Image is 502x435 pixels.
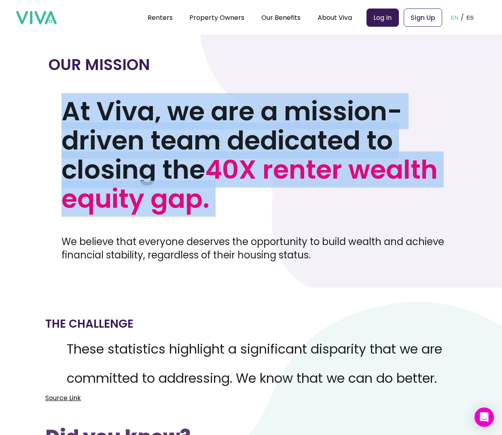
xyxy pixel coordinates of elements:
button: EN [449,5,461,30]
p: / [461,11,464,23]
a: Log In [366,9,399,27]
span: 40X renter wealth equity gap. [61,151,438,217]
h1: At Viva, we are a mission-driven team dedicated to closing the [61,97,453,213]
img: viva [16,11,57,25]
div: Our Benefits [261,7,301,28]
div: About Viva [318,7,352,28]
a: Sign Up [404,9,442,27]
button: ES [464,5,476,30]
h2: OUR MISSION [49,54,453,75]
a: Renters [148,13,173,22]
a: Property Owners [189,13,244,22]
p: These statistics highlight a significant disparity that we are committed to addressing. We know t... [45,335,457,393]
a: Source Link [45,393,81,403]
div: Open Intercom Messenger [474,407,494,427]
h2: The Challenge [45,313,133,335]
p: We believe that everyone deserves the opportunity to build wealth and achieve financial stability... [61,235,453,262]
